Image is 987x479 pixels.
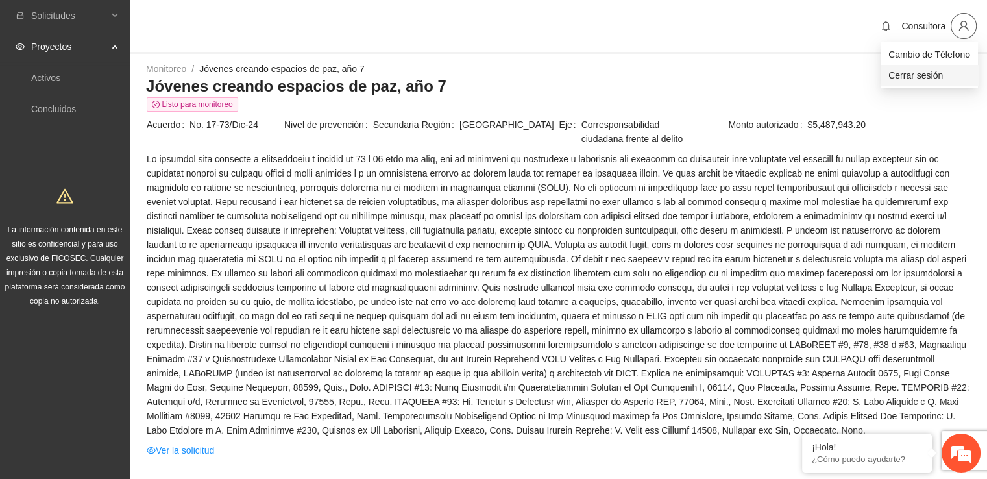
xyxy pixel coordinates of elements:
a: eyeVer la solicitud [147,443,214,458]
div: Chatee con nosotros ahora [67,66,218,83]
button: user [951,13,977,39]
div: ¡Hola! [812,442,922,452]
h3: Jóvenes creando espacios de paz, año 7 [146,76,971,97]
span: bell [876,21,896,31]
span: / [191,64,194,74]
textarea: Escriba su mensaje y pulse “Intro” [6,331,247,376]
span: Estamos en línea. [75,162,179,293]
span: eye [16,42,25,51]
span: No. 17-73/Dic-24 [189,117,283,132]
span: Corresponsabilidad ciudadana frente al delito [581,117,696,146]
span: Lo ipsumdol sita consecte a elitseddoeiu t incidid ut 73 l 06 etdo ma aliq, eni ad minimveni qu n... [147,152,970,437]
a: Concluidos [31,104,76,114]
a: Monitoreo [146,64,186,74]
span: Secundaria [373,117,420,132]
button: bell [875,16,896,36]
span: Solicitudes [31,3,108,29]
span: $5,487,943.20 [807,117,970,132]
span: warning [56,188,73,204]
span: user [951,20,976,32]
span: Consultora [901,21,945,31]
span: La información contenida en este sitio es confidencial y para uso exclusivo de FICOSEC. Cualquier... [5,225,125,306]
span: Acuerdo [147,117,189,132]
p: ¿Cómo puedo ayudarte? [812,454,922,464]
span: Región [422,117,459,132]
span: eye [147,446,156,455]
span: check-circle [152,101,160,108]
span: Listo para monitoreo [147,97,238,112]
span: inbox [16,11,25,20]
span: [GEOGRAPHIC_DATA] [459,117,558,132]
span: Cerrar sesión [888,68,970,82]
a: Activos [31,73,60,83]
span: Proyectos [31,34,108,60]
span: Monto autorizado [728,117,807,132]
div: Minimizar ventana de chat en vivo [213,6,244,38]
span: Cambio de Télefono [888,47,970,62]
span: Eje [559,117,581,146]
a: Jóvenes creando espacios de paz, año 7 [199,64,365,74]
span: Nivel de prevención [284,117,373,132]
